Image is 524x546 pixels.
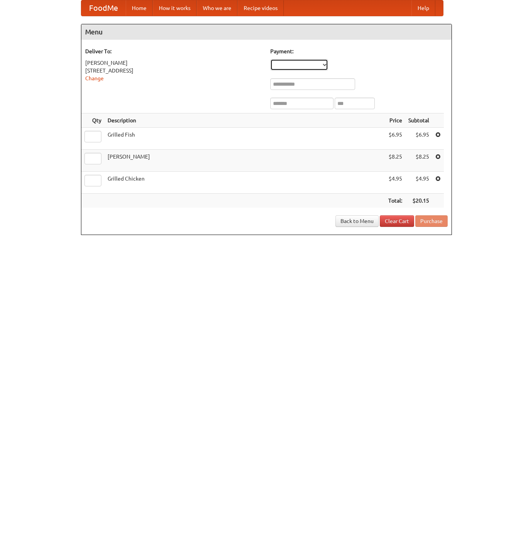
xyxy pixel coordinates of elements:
a: Change [85,75,104,81]
div: [PERSON_NAME] [85,59,263,67]
td: $4.95 [385,172,405,194]
th: Description [104,113,385,128]
td: $6.95 [405,128,432,150]
h5: Deliver To: [85,47,263,55]
a: Recipe videos [238,0,284,16]
th: $20.15 [405,194,432,208]
td: Grilled Chicken [104,172,385,194]
a: FoodMe [81,0,126,16]
h4: Menu [81,24,452,40]
th: Subtotal [405,113,432,128]
th: Price [385,113,405,128]
a: Back to Menu [335,215,379,227]
div: [STREET_ADDRESS] [85,67,263,74]
th: Total: [385,194,405,208]
a: Clear Cart [380,215,414,227]
a: Who we are [197,0,238,16]
a: How it works [153,0,197,16]
td: [PERSON_NAME] [104,150,385,172]
a: Home [126,0,153,16]
td: Grilled Fish [104,128,385,150]
button: Purchase [415,215,448,227]
a: Help [411,0,435,16]
th: Qty [81,113,104,128]
h5: Payment: [270,47,448,55]
td: $6.95 [385,128,405,150]
td: $8.25 [385,150,405,172]
td: $8.25 [405,150,432,172]
td: $4.95 [405,172,432,194]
